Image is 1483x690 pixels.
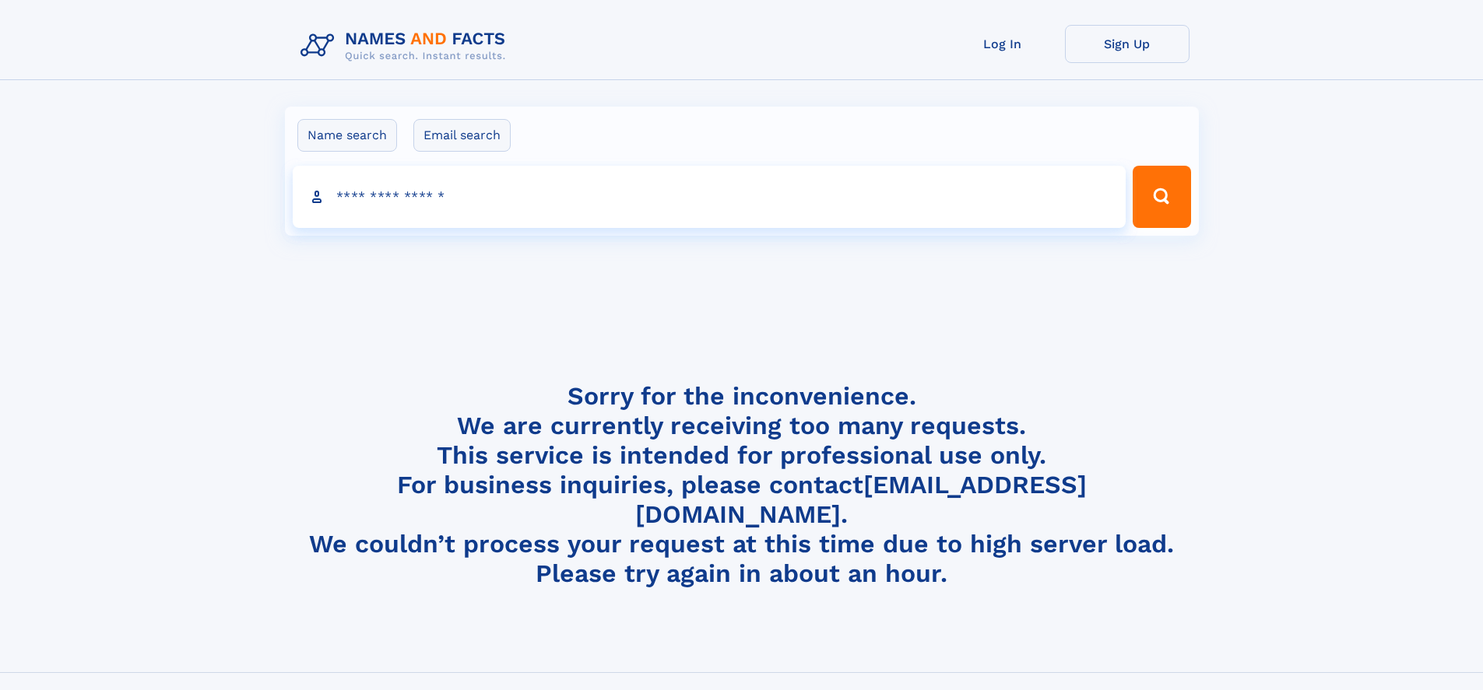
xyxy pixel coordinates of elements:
[1065,25,1190,63] a: Sign Up
[293,166,1126,228] input: search input
[635,470,1087,529] a: [EMAIL_ADDRESS][DOMAIN_NAME]
[940,25,1065,63] a: Log In
[294,25,518,67] img: Logo Names and Facts
[413,119,511,152] label: Email search
[1133,166,1190,228] button: Search Button
[294,381,1190,589] h4: Sorry for the inconvenience. We are currently receiving too many requests. This service is intend...
[297,119,397,152] label: Name search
